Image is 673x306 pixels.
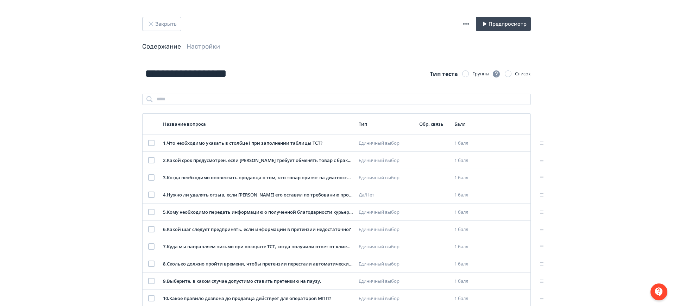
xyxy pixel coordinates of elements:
div: Название вопроса [163,121,353,127]
div: Балл [454,121,480,127]
div: 1 . Что необходимо указать в столбце I при заполнении таблицы ТСТ? [163,140,353,147]
button: Закрыть [142,17,181,31]
div: Единичный выбор [359,243,414,250]
div: Единичный выбор [359,157,414,164]
div: 7 . Куда мы направляем письмо при возврате ТСТ, когда получили ответ от клиента и заполнили талон? [163,243,353,250]
div: 4 . Нужно ли удалять отзыв, если [PERSON_NAME] его оставил по требованию продавца? [163,192,353,199]
div: 10 . Какое правило дозвона до продавца действует для операторов МПП? [163,295,353,302]
div: Да/Нет [359,192,414,199]
div: 1 балл [454,243,480,250]
div: 2 . Какой срок предусмотрен, если [PERSON_NAME] требует обменять товар с браком на другой? [163,157,353,164]
div: 6 . Какой шаг следует предпринять, если информации в претензии недостаточно? [163,226,353,233]
span: Тип теста [430,70,458,78]
div: 5 . Кому необходимо передать информацию о полученной благодарности курьеру [PERSON_NAME] Маркет? [163,209,353,216]
div: Тип [359,121,414,127]
div: Единичный выбор [359,174,414,181]
div: Единичный выбор [359,278,414,285]
a: Настройки [187,43,220,50]
div: 9 . Выберите, в каком случае допустимо ставить претензию на паузу. [163,278,353,285]
div: 1 балл [454,140,480,147]
div: 1 балл [454,226,480,233]
div: Группы [472,70,501,78]
div: Единичный выбор [359,209,414,216]
button: Предпросмотр [476,17,531,31]
a: Содержание [142,43,181,50]
div: 1 балл [454,209,480,216]
div: 3 . Когда необходимо оповестить продавца о том, что товар принят на диагностику? [163,174,353,181]
div: Единичный выбор [359,295,414,302]
div: 1 балл [454,174,480,181]
div: 1 балл [454,295,480,302]
div: Единичный выбор [359,226,414,233]
div: Обр. связь [419,121,449,127]
div: Единичный выбор [359,261,414,268]
div: 8 . Сколько должно пройти времени, чтобы претензии перестали автоматически назначаться на операто... [163,261,353,268]
div: Единичный выбор [359,140,414,147]
div: 1 балл [454,192,480,199]
div: 1 балл [454,261,480,268]
div: 1 балл [454,157,480,164]
div: 1 балл [454,278,480,285]
div: Список [515,70,531,77]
